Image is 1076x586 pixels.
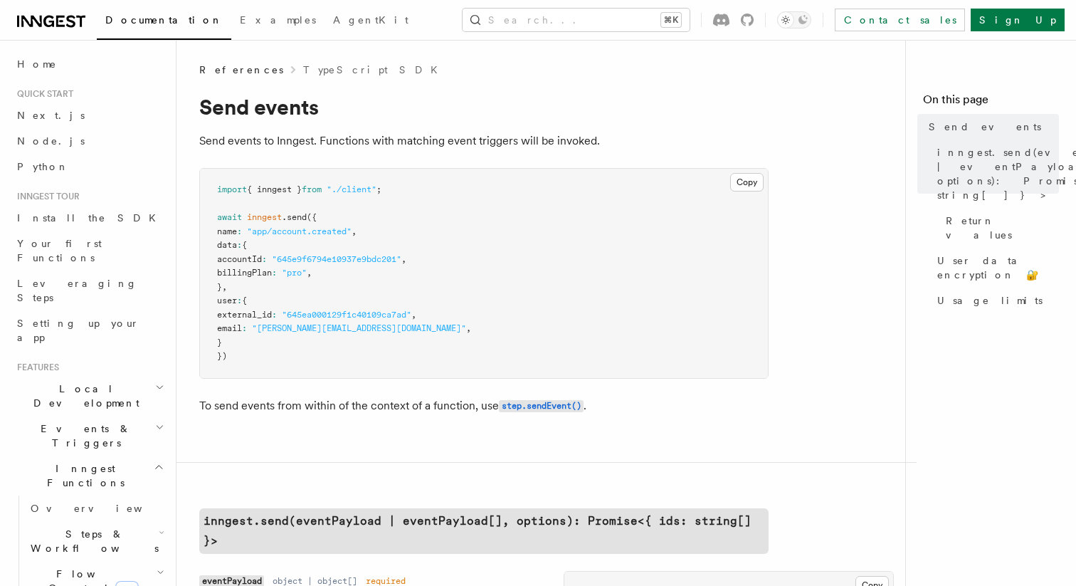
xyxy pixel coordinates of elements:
[217,184,247,194] span: import
[466,323,471,333] span: ,
[932,140,1059,208] a: inngest.send(eventPayload | eventPayload[], options): Promise<{ ids: string[] }>
[217,268,272,278] span: billingPlan
[929,120,1041,134] span: Send events
[937,293,1043,308] span: Usage limits
[777,11,811,28] button: Toggle dark mode
[272,310,277,320] span: :
[242,240,247,250] span: {
[217,310,272,320] span: external_id
[11,382,155,410] span: Local Development
[199,396,769,417] p: To send events from within of the context of a function, use .
[499,399,584,412] a: step.sendEvent()
[923,91,1059,114] h4: On this page
[661,13,681,27] kbd: ⌘K
[11,362,59,373] span: Features
[17,238,102,263] span: Your first Functions
[217,295,237,305] span: user
[835,9,965,31] a: Contact sales
[282,212,307,222] span: .send
[272,268,277,278] span: :
[217,351,227,361] span: })
[217,226,237,236] span: name
[222,282,227,292] span: ,
[282,310,411,320] span: "645ea000129f1c40109ca7ad"
[325,4,417,38] a: AgentKit
[499,400,584,412] code: step.sendEvent()
[237,295,242,305] span: :
[11,271,167,310] a: Leveraging Steps
[272,254,401,264] span: "645e9f6794e10937e9bdc201"
[940,208,1059,248] a: Return values
[11,422,155,450] span: Events & Triggers
[217,282,222,292] span: }
[217,212,242,222] span: await
[376,184,381,194] span: ;
[463,9,690,31] button: Search...⌘K
[303,63,446,77] a: TypeScript SDK
[217,254,262,264] span: accountId
[923,114,1059,140] a: Send events
[97,4,231,40] a: Documentation
[17,110,85,121] span: Next.js
[237,240,242,250] span: :
[11,231,167,271] a: Your first Functions
[11,376,167,416] button: Local Development
[217,240,237,250] span: data
[282,268,307,278] span: "pro"
[242,295,247,305] span: {
[11,461,154,490] span: Inngest Functions
[11,416,167,456] button: Events & Triggers
[307,268,312,278] span: ,
[17,212,164,224] span: Install the SDK
[302,184,322,194] span: from
[17,135,85,147] span: Node.js
[242,323,247,333] span: :
[25,521,167,561] button: Steps & Workflows
[11,205,167,231] a: Install the SDK
[199,508,769,554] a: inngest.send(eventPayload | eventPayload[], options): Promise<{ ids: string[] }>
[11,103,167,128] a: Next.js
[11,310,167,350] a: Setting up your app
[25,496,167,521] a: Overview
[333,14,408,26] span: AgentKit
[217,323,242,333] span: email
[352,226,357,236] span: ,
[11,456,167,496] button: Inngest Functions
[247,212,282,222] span: inngest
[11,128,167,154] a: Node.js
[247,226,352,236] span: "app/account.created"
[199,131,769,151] p: Send events to Inngest. Functions with matching event triggers will be invoked.
[237,226,242,236] span: :
[971,9,1065,31] a: Sign Up
[25,527,159,555] span: Steps & Workflows
[247,184,302,194] span: { inngest }
[17,57,57,71] span: Home
[11,51,167,77] a: Home
[937,253,1059,282] span: User data encryption 🔐
[11,154,167,179] a: Python
[17,278,137,303] span: Leveraging Steps
[199,94,769,120] h1: Send events
[401,254,406,264] span: ,
[327,184,376,194] span: "./client"
[217,338,222,347] span: }
[17,318,139,343] span: Setting up your app
[730,173,764,192] button: Copy
[240,14,316,26] span: Examples
[262,254,267,264] span: :
[411,310,416,320] span: ,
[252,323,466,333] span: "[PERSON_NAME][EMAIL_ADDRESS][DOMAIN_NAME]"
[307,212,317,222] span: ({
[932,248,1059,288] a: User data encryption 🔐
[946,214,1059,242] span: Return values
[17,161,69,172] span: Python
[11,88,73,100] span: Quick start
[231,4,325,38] a: Examples
[11,191,80,202] span: Inngest tour
[932,288,1059,313] a: Usage limits
[199,63,283,77] span: References
[105,14,223,26] span: Documentation
[31,503,177,514] span: Overview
